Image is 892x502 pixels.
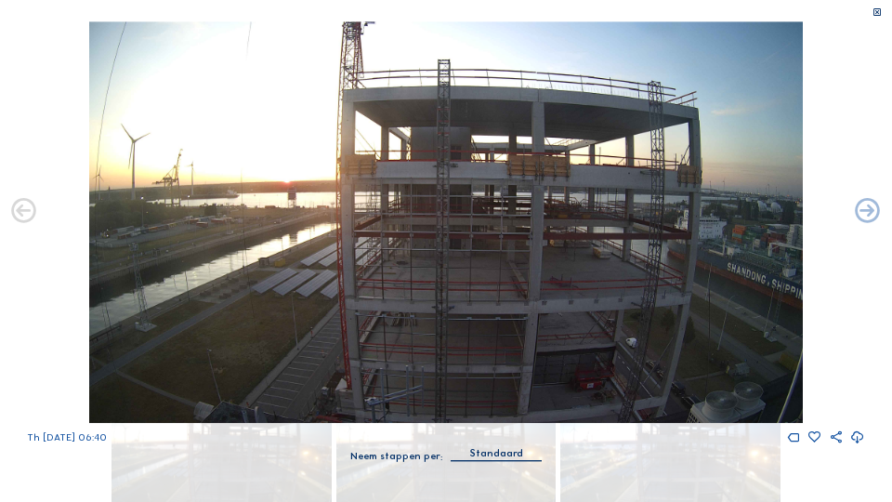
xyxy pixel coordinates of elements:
div: Neem stappen per: [350,452,442,462]
img: Image [89,21,803,423]
i: Back [853,197,883,227]
div: Standaard [451,445,542,460]
span: Th [DATE] 06:40 [27,431,107,443]
i: Forward [9,197,39,227]
div: Standaard [470,445,523,462]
